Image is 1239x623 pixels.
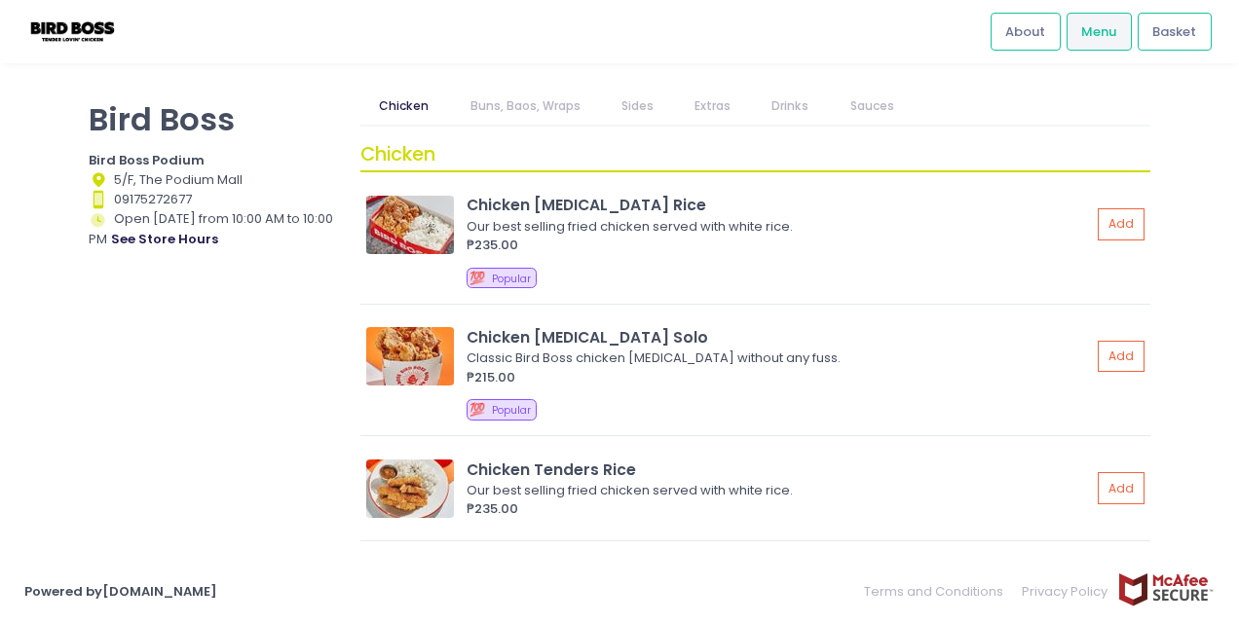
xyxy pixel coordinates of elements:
img: Chicken Tenders Rice [366,459,454,518]
a: Powered by[DOMAIN_NAME] [24,582,217,601]
a: Privacy Policy [1013,572,1118,610]
span: Popular [492,403,531,418]
span: Menu [1081,22,1116,42]
a: Menu [1067,13,1132,50]
button: Add [1098,472,1145,504]
button: Add [1098,208,1145,240]
img: Chicken Poppers Solo [366,327,454,385]
span: Popular [492,272,531,286]
img: mcafee-secure [1117,572,1215,606]
button: Add [1098,341,1145,373]
a: Sides [602,88,672,125]
div: Open [DATE] from 10:00 AM to 10:00 PM [89,209,336,250]
button: see store hours [110,229,219,250]
div: Chicken Tenders Rice [467,458,1091,481]
span: 💯 [469,269,485,287]
div: Chicken [MEDICAL_DATA] Rice [467,194,1091,216]
div: ₱235.00 [467,499,1091,519]
a: Chicken [360,88,448,125]
p: Bird Boss [89,100,336,138]
div: Classic Bird Boss chicken [MEDICAL_DATA] without any fuss. [467,348,1085,368]
div: 09175272677 [89,190,336,209]
div: Our best selling fried chicken served with white rice. [467,217,1085,237]
div: ₱235.00 [467,236,1091,255]
div: Our best selling fried chicken served with white rice. [467,481,1085,500]
a: Sauces [831,88,913,125]
div: 5/F, The Podium Mall [89,170,336,190]
img: logo [24,15,121,49]
a: About [991,13,1061,50]
div: Chicken [MEDICAL_DATA] Solo [467,326,1091,348]
a: Extras [676,88,750,125]
span: Basket [1152,22,1196,42]
a: Buns, Baos, Wraps [451,88,599,125]
a: Terms and Conditions [864,572,1013,610]
span: 💯 [469,400,485,419]
img: Chicken Poppers Rice [366,196,454,254]
span: Chicken [360,141,435,167]
b: Bird Boss Podium [89,151,205,169]
div: ₱215.00 [467,368,1091,387]
a: Drinks [753,88,828,125]
span: About [1005,22,1045,42]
